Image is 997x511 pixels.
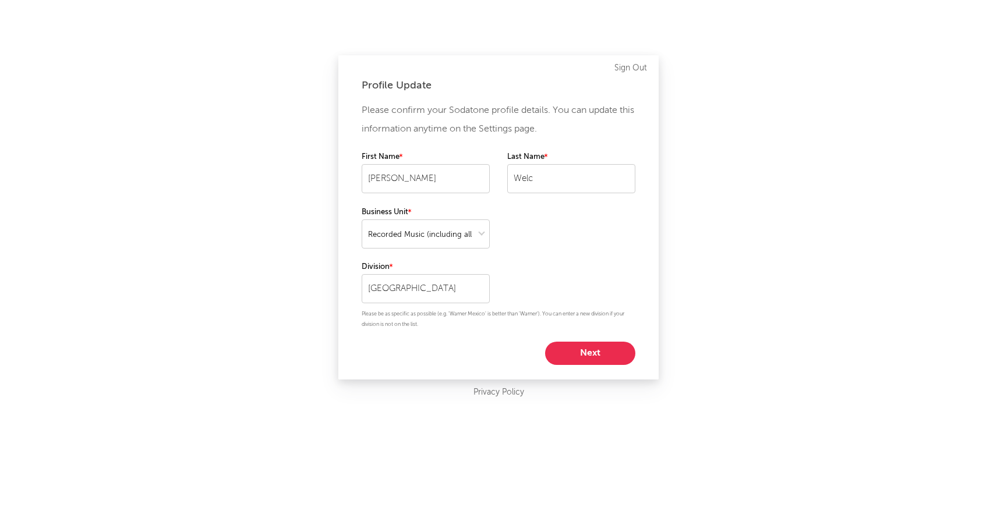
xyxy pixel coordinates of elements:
p: Please confirm your Sodatone profile details. You can update this information anytime on the Sett... [362,101,635,139]
a: Sign Out [614,61,647,75]
input: Your last name [507,164,635,193]
label: Business Unit [362,205,490,219]
input: Your division [362,274,490,303]
div: Profile Update [362,79,635,93]
button: Next [545,342,635,365]
label: First Name [362,150,490,164]
label: Division [362,260,490,274]
input: Your first name [362,164,490,193]
label: Last Name [507,150,635,164]
a: Privacy Policy [473,385,524,400]
p: Please be as specific as possible (e.g. 'Warner Mexico' is better than 'Warner'). You can enter a... [362,309,635,330]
